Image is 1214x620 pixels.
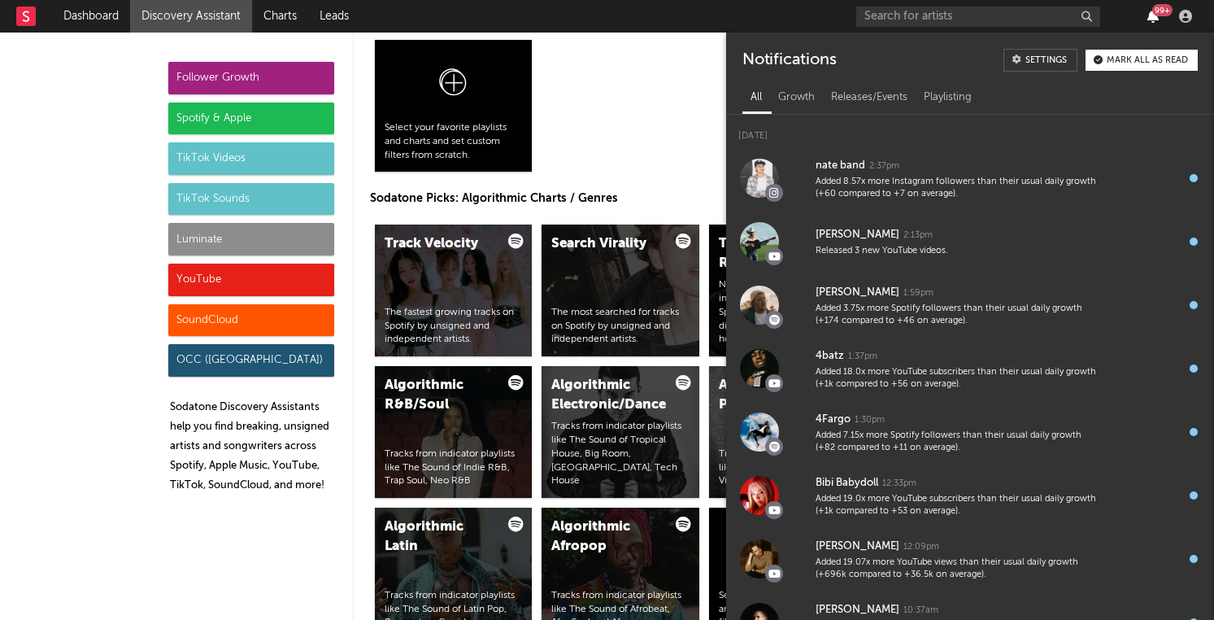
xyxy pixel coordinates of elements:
div: Track Velocity [385,234,495,254]
div: OCC ([GEOGRAPHIC_DATA]) [168,344,334,377]
div: Top New Releases [719,234,829,273]
div: 12:09pm [903,541,939,553]
div: Released 3 new YouTube videos. [816,245,1102,257]
div: Added 19.0x more YouTube subscribers than their usual daily growth (+1k compared to +53 on average). [816,493,1102,518]
div: [PERSON_NAME] [816,225,899,245]
a: Top New ReleasesNew unsigned and independent releases on Spotify that are being played directly b... [709,225,867,356]
div: Growth [770,84,823,111]
p: Sodatone Discovery Assistants help you find breaking, unsigned artists and songwriters across Spo... [170,398,334,496]
div: 1:37pm [848,351,877,363]
div: Settings [1025,56,1067,65]
div: [DATE] [726,115,1214,146]
div: Notifications [742,49,836,72]
a: 4batz1:37pmAdded 18.0x more YouTube subscribers than their usual daily growth (+1k compared to +5... [726,337,1214,400]
div: 99 + [1152,4,1173,16]
div: Bibi Babydoll [816,474,878,493]
p: Sodatone Picks: Algorithmic Charts / Genres [370,189,1040,208]
div: Tracks from indicator playlists like The Sound of Indie R&B, Trap Soul, Neo R&B [385,448,523,488]
div: Search Virality [551,234,662,254]
a: Algorithmic R&B/SoulTracks from indicator playlists like The Sound of Indie R&B, Trap Soul, Neo R&B [375,366,533,498]
div: [PERSON_NAME] [816,600,899,620]
div: Algorithmic Afropop [551,517,662,557]
div: The most searched for tracks on Spotify by unsigned and independent artists. [551,306,690,347]
div: New unsigned and independent releases on Spotify that are being played directly by listeners, not... [719,278,857,347]
a: Bibi Babydoll12:33pmAdded 19.0x more YouTube subscribers than their usual daily growth (+1k compa... [726,464,1214,527]
div: SoundCloud [168,304,334,337]
div: Algorithmic R&B/Soul [385,376,495,415]
div: Added 7.15x more Spotify followers than their usual daily growth (+82 compared to +11 on average). [816,430,1102,455]
div: 1:59pm [903,287,933,299]
div: 4Fargo [816,410,851,430]
div: [PERSON_NAME] [816,537,899,557]
a: Algorithmic Electronic/DanceTracks from indicator playlists like The Sound of Tropical House, Big... [542,366,699,498]
div: Tracks from indicator playlists like The Sound of Indie Pop, Viral Pop, Bay Area Indie [719,448,857,488]
a: nate band2:37pmAdded 8.57x more Instagram followers than their usual daily growth (+60 compared t... [726,146,1214,210]
a: [PERSON_NAME]12:09pmAdded 19.07x more YouTube views than their usual daily growth (+696k compared... [726,527,1214,591]
div: TikTok Videos [168,142,334,175]
a: Track VelocityThe fastest growing tracks on Spotify by unsigned and independent artists. [375,225,533,356]
div: YouTube [168,264,334,296]
div: Playlisting [916,84,980,111]
button: Mark all as read [1086,50,1198,71]
a: Settings [1003,49,1077,72]
a: [PERSON_NAME]1:59pmAdded 3.75x more Spotify followers than their usual daily growth (+174 compare... [726,273,1214,337]
div: Spotify & Apple [168,103,334,135]
div: Algorithmic Pop/Indie [719,376,829,415]
div: 2:13pm [903,229,933,242]
a: Search ViralityThe most searched for tracks on Spotify by unsigned and independent artists. [542,225,699,356]
div: 10:37am [903,605,938,617]
div: Luminate [168,223,334,255]
a: 4Fargo1:30pmAdded 7.15x more Spotify followers than their usual daily growth (+82 compared to +11... [726,400,1214,464]
div: All [742,84,770,111]
div: Follower Growth [168,62,334,94]
div: 1:30pm [855,414,885,426]
div: 2:37pm [869,160,899,172]
div: Select your favorite playlists and charts and set custom filters from scratch. [385,121,523,162]
a: Select your favorite playlists and charts and set custom filters from scratch. [375,40,533,172]
div: Releases/Events [823,84,916,111]
a: Algorithmic Pop/IndieTracks from indicator playlists like The Sound of Indie Pop, Viral Pop, Bay ... [709,366,867,498]
input: Search for artists [856,7,1100,27]
div: Added 3.75x more Spotify followers than their usual daily growth (+174 compared to +46 on average). [816,303,1102,328]
div: [PERSON_NAME] [816,283,899,303]
div: Added 8.57x more Instagram followers than their usual daily growth (+60 compared to +7 on average). [816,176,1102,201]
div: 4batz [816,347,844,366]
div: Added 19.07x more YouTube views than their usual daily growth (+696k compared to +36.5k on average). [816,557,1102,582]
div: 12:33pm [882,478,916,490]
div: Algorithmic Latin [385,517,495,557]
a: [PERSON_NAME]2:13pmReleased 3 new YouTube videos. [726,210,1214,273]
div: nate band [816,156,865,176]
button: 99+ [1147,10,1159,23]
div: TikTok Sounds [168,183,334,216]
div: Added 18.0x more YouTube subscribers than their usual daily growth (+1k compared to +56 on average). [816,366,1102,391]
div: Tracks from indicator playlists like The Sound of Tropical House, Big Room, [GEOGRAPHIC_DATA], Te... [551,420,690,488]
div: Algorithmic Electronic/Dance [551,376,662,415]
div: Mark all as read [1107,56,1188,65]
div: The fastest growing tracks on Spotify by unsigned and independent artists. [385,306,523,347]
